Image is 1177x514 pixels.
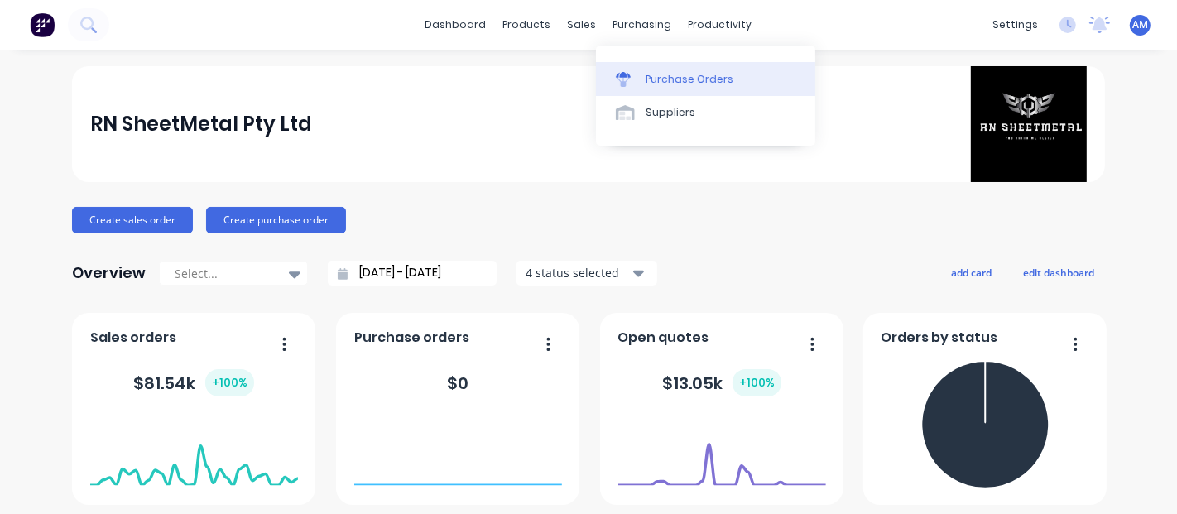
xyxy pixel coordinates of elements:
[646,105,695,120] div: Suppliers
[971,66,1087,182] img: RN SheetMetal Pty Ltd
[646,72,733,87] div: Purchase Orders
[560,12,605,37] div: sales
[72,207,193,233] button: Create sales order
[882,328,998,348] span: Orders by status
[495,12,560,37] div: products
[662,369,781,396] div: $ 13.05k
[733,369,781,396] div: + 100 %
[205,369,254,396] div: + 100 %
[90,108,312,141] div: RN SheetMetal Pty Ltd
[680,12,761,37] div: productivity
[526,264,630,281] div: 4 status selected
[447,371,468,396] div: $ 0
[984,12,1046,37] div: settings
[596,62,815,95] a: Purchase Orders
[133,369,254,396] div: $ 81.54k
[605,12,680,37] div: purchasing
[354,328,469,348] span: Purchase orders
[417,12,495,37] a: dashboard
[1132,17,1148,32] span: AM
[206,207,346,233] button: Create purchase order
[90,328,176,348] span: Sales orders
[618,328,709,348] span: Open quotes
[940,262,1002,283] button: add card
[1012,262,1105,283] button: edit dashboard
[30,12,55,37] img: Factory
[596,96,815,129] a: Suppliers
[516,261,657,286] button: 4 status selected
[72,257,146,290] div: Overview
